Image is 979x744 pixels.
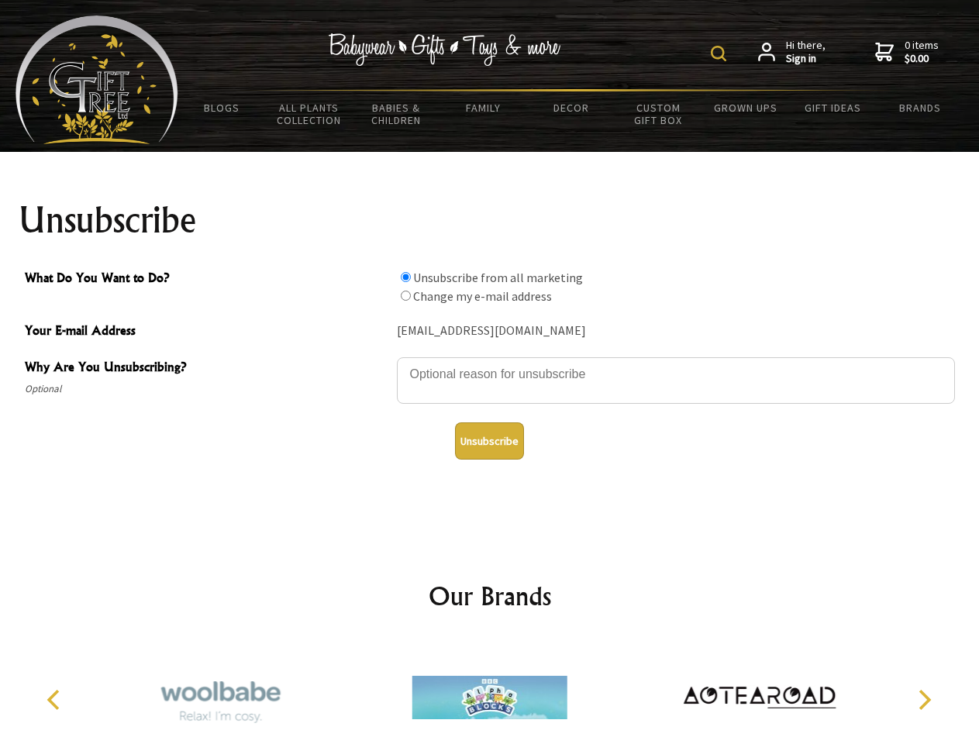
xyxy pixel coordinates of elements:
div: [EMAIL_ADDRESS][DOMAIN_NAME] [397,319,955,343]
a: Gift Ideas [789,91,877,124]
a: Grown Ups [702,91,789,124]
span: Why Are You Unsubscribing? [25,357,389,380]
img: Babyware - Gifts - Toys and more... [16,15,178,144]
a: All Plants Collection [266,91,353,136]
a: BLOGS [178,91,266,124]
img: product search [711,46,726,61]
span: Your E-mail Address [25,321,389,343]
a: Hi there,Sign in [758,39,826,66]
span: Hi there, [786,39,826,66]
label: Unsubscribe from all marketing [413,270,583,285]
strong: $0.00 [905,52,939,66]
span: 0 items [905,38,939,66]
button: Previous [39,683,73,717]
textarea: Why Are You Unsubscribing? [397,357,955,404]
input: What Do You Want to Do? [401,291,411,301]
a: Decor [527,91,615,124]
button: Unsubscribe [455,422,524,460]
img: Babywear - Gifts - Toys & more [329,33,561,66]
h1: Unsubscribe [19,201,961,239]
input: What Do You Want to Do? [401,272,411,282]
a: Babies & Children [353,91,440,136]
a: 0 items$0.00 [875,39,939,66]
label: Change my e-mail address [413,288,552,304]
a: Custom Gift Box [615,91,702,136]
a: Family [440,91,528,124]
strong: Sign in [786,52,826,66]
h2: Our Brands [31,577,949,615]
span: What Do You Want to Do? [25,268,389,291]
span: Optional [25,380,389,398]
button: Next [907,683,941,717]
a: Brands [877,91,964,124]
